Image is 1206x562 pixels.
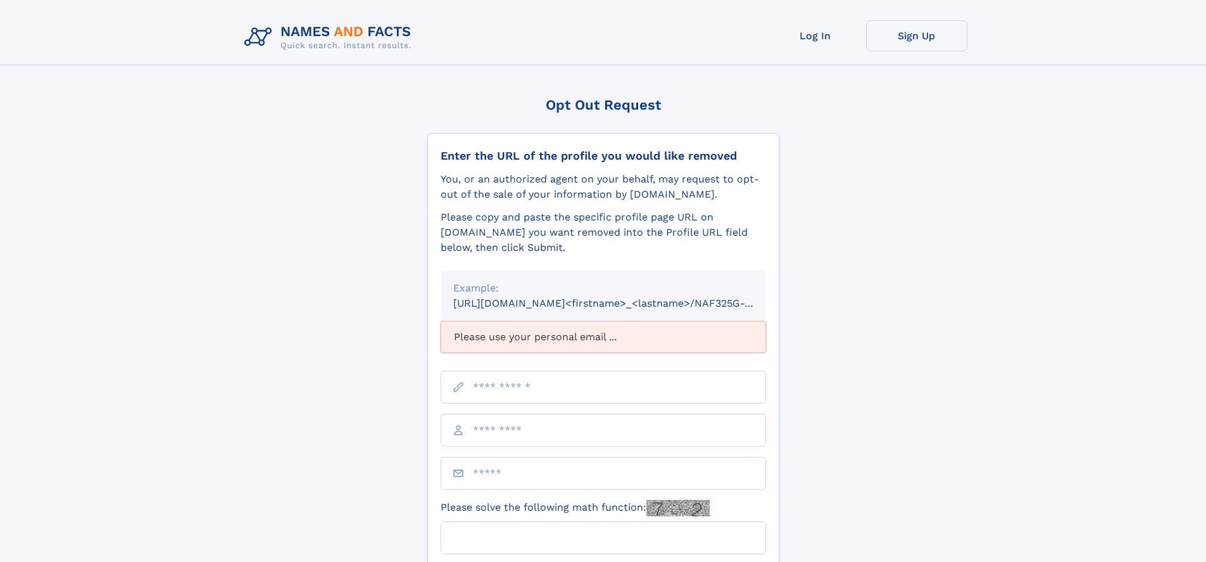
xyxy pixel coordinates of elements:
div: Example: [453,281,753,296]
div: You, or an authorized agent on your behalf, may request to opt-out of the sale of your informatio... [441,172,766,202]
small: [URL][DOMAIN_NAME]<firstname>_<lastname>/NAF325G-xxxxxxxx [453,297,790,309]
div: Enter the URL of the profile you would like removed [441,149,766,163]
div: Please use your personal email ... [441,321,766,353]
div: Please copy and paste the specific profile page URL on [DOMAIN_NAME] you want removed into the Pr... [441,210,766,255]
div: Opt Out Request [427,97,779,113]
label: Please solve the following math function: [441,500,710,516]
img: Logo Names and Facts [239,20,422,54]
a: Sign Up [866,20,967,51]
a: Log In [765,20,866,51]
